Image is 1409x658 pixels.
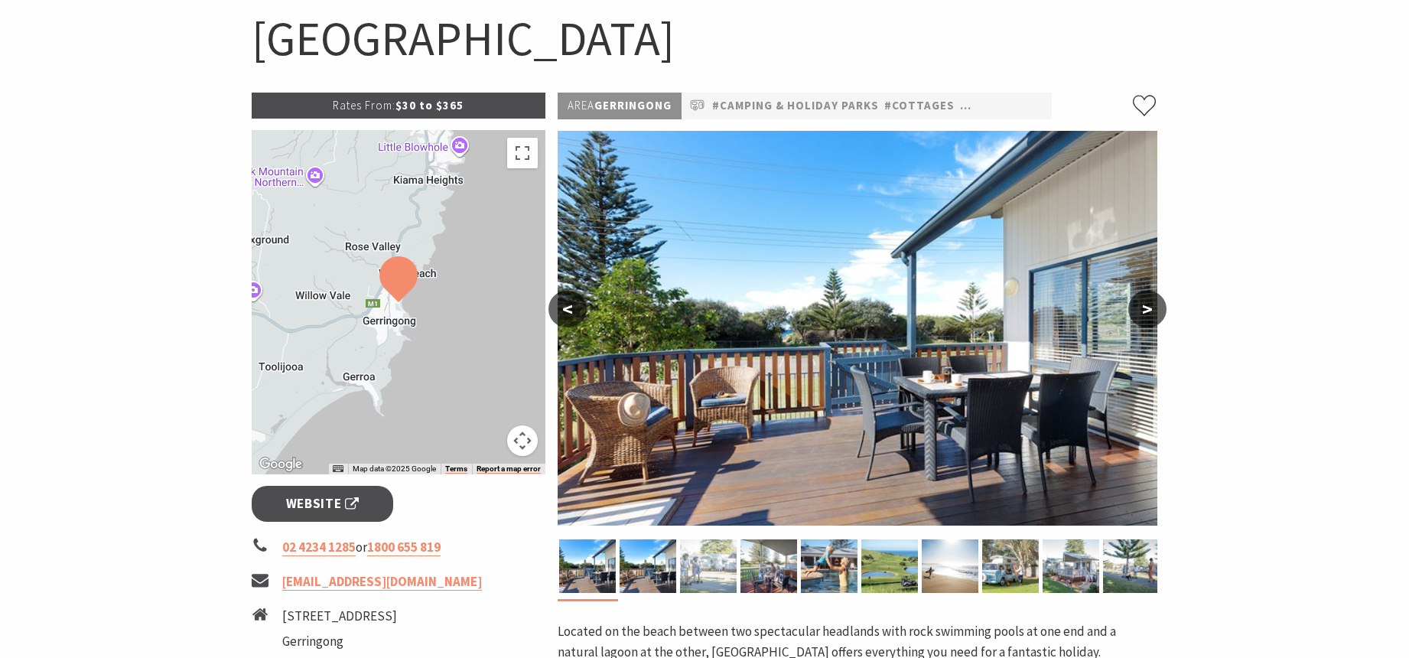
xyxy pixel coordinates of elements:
img: Cabin deck at Werri Beach Holiday Park [559,539,616,593]
button: < [548,291,587,327]
a: [EMAIL_ADDRESS][DOMAIN_NAME] [282,573,482,591]
li: [STREET_ADDRESS] [282,606,431,627]
a: Open this area in Google Maps (opens a new window) [255,454,306,474]
img: Private Balcony - Holiday Cabin Werri Beach Holiday Park [740,539,797,593]
img: Cabin deck at Werri Beach Holiday Park [620,539,676,593]
img: Werri Beach Holiday Park, Gerringong [680,539,737,593]
p: $30 to $365 [252,93,545,119]
img: Werri Beach Holiday Park, Gerringong [982,539,1039,593]
img: Google [255,454,306,474]
button: Toggle fullscreen view [507,138,538,168]
a: Terms (opens in new tab) [445,464,467,474]
li: or [252,537,545,558]
li: Gerringong [282,631,431,652]
a: 02 4234 1285 [282,539,356,556]
img: Cabin deck at Werri Beach Holiday Park [558,131,1157,526]
a: Report a map error [477,464,541,474]
img: Surfing Spot, Werri Beach Holiday Park [922,539,978,593]
a: #Cottages [884,96,955,116]
a: #Pet Friendly [960,96,1049,116]
p: Gerringong [558,93,682,119]
button: Map camera controls [507,425,538,456]
button: > [1128,291,1167,327]
span: Rates From: [333,98,395,112]
a: Website [252,486,393,522]
img: Werri Beach Holiday Park - Dog Friendly [1103,539,1160,593]
img: Swimming Pool - Werri Beach Holiday Park [801,539,857,593]
img: Werri Beach Holiday Park [861,539,918,593]
button: Keyboard shortcuts [333,464,343,474]
img: Werri Beach Holiday Park, Dog Friendly [1043,539,1099,593]
span: Map data ©2025 Google [353,464,436,473]
h1: [GEOGRAPHIC_DATA] [252,8,1157,70]
a: #Camping & Holiday Parks [712,96,879,116]
a: 1800 655 819 [367,539,441,556]
span: Area [568,98,594,112]
span: Website [286,493,360,514]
